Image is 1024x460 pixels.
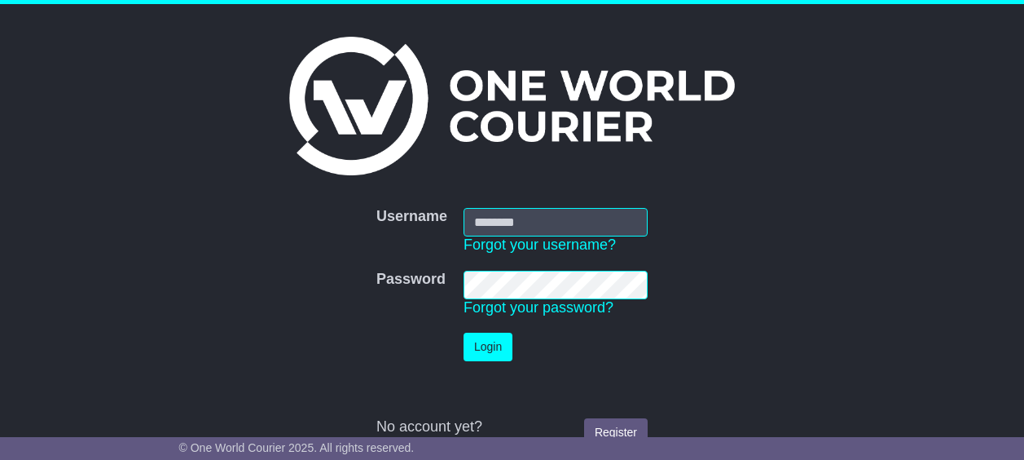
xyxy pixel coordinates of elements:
[376,208,447,226] label: Username
[464,299,613,316] a: Forgot your password?
[179,441,415,454] span: © One World Courier 2025. All rights reserved.
[464,237,616,253] a: Forgot your username?
[464,333,512,361] button: Login
[584,418,648,447] a: Register
[289,37,734,175] img: One World
[376,418,648,436] div: No account yet?
[376,271,446,289] label: Password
